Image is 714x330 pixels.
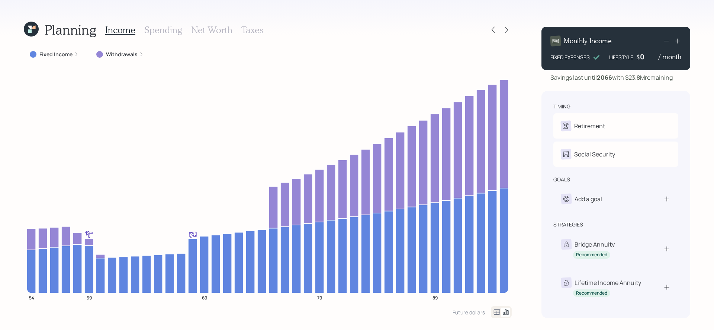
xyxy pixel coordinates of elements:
[576,290,607,296] div: Recommended
[564,37,612,45] h4: Monthly Income
[609,53,633,61] div: LIFESTYLE
[317,294,322,301] tspan: 79
[453,309,485,316] div: Future dollars
[574,150,615,159] div: Social Security
[576,252,607,258] div: Recommended
[191,25,232,35] h3: Net Worth
[553,103,570,110] div: timing
[553,176,570,183] div: goals
[45,22,96,38] h1: Planning
[640,52,659,61] div: 0
[574,121,605,130] div: Retirement
[550,53,590,61] div: FIXED EXPENSES
[550,73,673,82] div: Savings last until with $23.8M remaining
[202,294,207,301] tspan: 69
[106,51,138,58] label: Withdrawals
[597,73,612,82] b: 2066
[575,194,602,203] div: Add a goal
[105,25,135,35] h3: Income
[241,25,263,35] h3: Taxes
[29,294,34,301] tspan: 54
[553,221,583,228] div: strategies
[39,51,73,58] label: Fixed Income
[575,240,615,249] div: Bridge Annuity
[87,294,92,301] tspan: 59
[575,278,641,287] div: Lifetime Income Annuity
[636,53,640,61] h4: $
[432,294,438,301] tspan: 89
[659,53,681,61] h4: / month
[144,25,182,35] h3: Spending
